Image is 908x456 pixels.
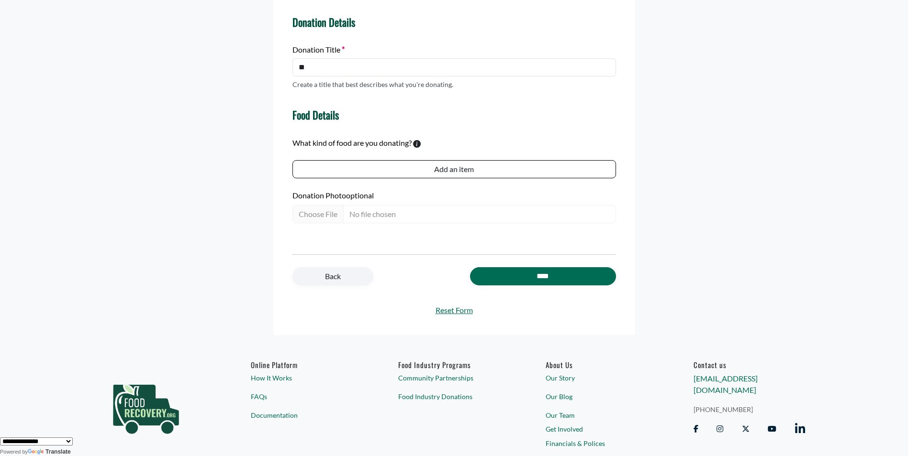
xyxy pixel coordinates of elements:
[103,360,189,451] img: food_recovery_green_logo-76242d7a27de7ed26b67be613a865d9c9037ba317089b267e0515145e5e51427.png
[292,304,616,316] a: Reset Form
[292,267,373,285] a: Back
[292,190,616,201] label: Donation Photo
[292,109,339,121] h4: Food Details
[251,410,362,420] a: Documentation
[546,424,657,434] a: Get Involved
[251,360,362,369] h6: Online Platform
[292,137,412,149] label: What kind of food are you donating?
[546,360,657,369] a: About Us
[694,360,805,369] h6: Contact us
[546,373,657,383] a: Our Story
[398,373,510,383] a: Community Partnerships
[292,160,616,178] button: Add an item
[413,140,421,148] svg: To calculate environmental impacts, we follow the Food Loss + Waste Protocol
[28,448,71,455] a: Translate
[694,374,758,394] a: [EMAIL_ADDRESS][DOMAIN_NAME]
[292,44,345,55] label: Donation Title
[398,360,510,369] h6: Food Industry Programs
[251,391,362,402] a: FAQs
[346,191,374,200] span: optional
[546,391,657,402] a: Our Blog
[292,16,616,28] h4: Donation Details
[251,373,362,383] a: How It Works
[292,79,453,89] p: Create a title that best describes what you're donating.
[694,404,805,414] a: [PHONE_NUMBER]
[398,391,510,402] a: Food Industry Donations
[546,410,657,420] a: Our Team
[28,449,45,456] img: Google Translate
